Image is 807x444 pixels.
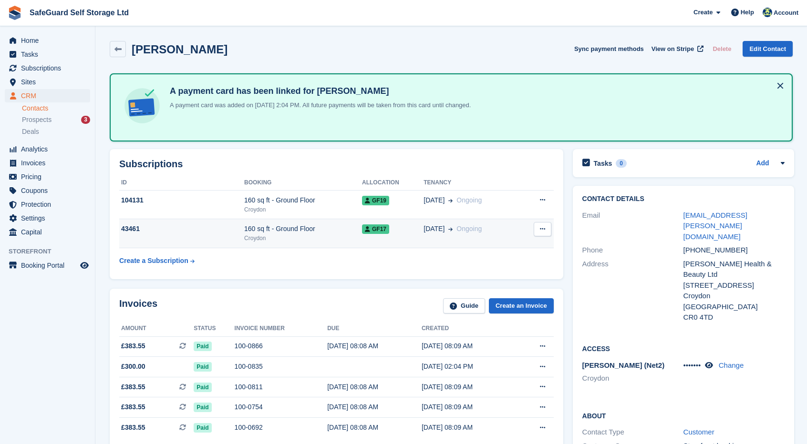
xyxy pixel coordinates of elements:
[194,403,211,412] span: Paid
[683,361,701,369] span: •••••••
[22,104,90,113] a: Contacts
[5,156,90,170] a: menu
[244,234,362,242] div: Croydon
[21,198,78,211] span: Protection
[582,361,665,369] span: [PERSON_NAME] (Net2)
[5,170,90,183] a: menu
[244,224,362,234] div: 160 sq ft - Ground Floor
[21,225,78,239] span: Capital
[121,423,145,433] span: £383.55
[21,48,78,61] span: Tasks
[244,175,362,191] th: Booking
[194,423,211,433] span: Paid
[235,362,328,372] div: 100-0835
[122,86,162,126] img: card-linked-ebf98d0992dc2aeb22e95c0e3c79077019eb2392cfd83c6a337811c24bc77127.svg
[582,259,683,323] div: Address
[119,321,194,336] th: Amount
[652,44,694,54] span: View on Stripe
[166,86,471,97] h4: A payment card has been linked for [PERSON_NAME]
[582,210,683,242] div: Email
[327,341,422,351] div: [DATE] 08:08 AM
[21,156,78,170] span: Invoices
[235,341,328,351] div: 100-0866
[616,159,627,168] div: 0
[5,89,90,102] a: menu
[119,256,188,266] div: Create a Subscription
[235,402,328,412] div: 100-0754
[5,48,90,61] a: menu
[21,184,78,197] span: Coupons
[693,8,713,17] span: Create
[741,8,754,17] span: Help
[422,321,517,336] th: Created
[21,212,78,225] span: Settings
[719,361,744,369] a: Change
[574,41,644,57] button: Sync payment methods
[5,184,90,197] a: menu
[489,298,554,314] a: Create an Invoice
[424,175,520,191] th: Tenancy
[21,89,78,102] span: CRM
[22,127,90,137] a: Deals
[21,34,78,47] span: Home
[21,259,78,272] span: Booking Portal
[362,224,389,234] span: GF17
[582,373,683,384] li: Croydon
[362,196,389,205] span: GF19
[5,34,90,47] a: menu
[683,312,785,323] div: CR0 4TD
[582,195,785,203] h2: Contact Details
[424,224,445,234] span: [DATE]
[21,142,78,156] span: Analytics
[422,341,517,351] div: [DATE] 08:09 AM
[327,402,422,412] div: [DATE] 08:08 AM
[327,423,422,433] div: [DATE] 08:08 AM
[119,298,157,314] h2: Invoices
[235,382,328,392] div: 100-0811
[456,196,482,204] span: Ongoing
[422,362,517,372] div: [DATE] 02:04 PM
[422,382,517,392] div: [DATE] 08:09 AM
[119,224,244,234] div: 43461
[22,115,90,125] a: Prospects 3
[21,170,78,183] span: Pricing
[709,41,735,57] button: Delete
[235,423,328,433] div: 100-0692
[119,195,244,205] div: 104131
[26,5,133,20] a: SafeGuard Self Storage Ltd
[582,343,785,353] h2: Access
[121,382,145,392] span: £383.55
[582,427,683,438] div: Contact Type
[756,158,769,169] a: Add
[763,8,772,17] img: Sonny Harverson
[166,101,471,110] p: A payment card was added on [DATE] 2:04 PM. All future payments will be taken from this card unti...
[5,212,90,225] a: menu
[235,321,328,336] th: Invoice number
[683,211,747,241] a: [EMAIL_ADDRESS][PERSON_NAME][DOMAIN_NAME]
[121,402,145,412] span: £383.55
[194,321,234,336] th: Status
[422,402,517,412] div: [DATE] 08:09 AM
[244,205,362,214] div: Croydon
[743,41,793,57] a: Edit Contact
[594,159,612,168] h2: Tasks
[119,159,554,170] h2: Subscriptions
[121,362,145,372] span: £300.00
[8,6,22,20] img: stora-icon-8386f47178a22dfd0bd8f6a31ec36ba5ce8667c1dd55bd0f319d3a0aa187defe.svg
[648,41,705,57] a: View on Stripe
[119,175,244,191] th: ID
[194,383,211,392] span: Paid
[21,61,78,75] span: Subscriptions
[5,259,90,272] a: menu
[9,247,95,256] span: Storefront
[5,198,90,211] a: menu
[362,175,424,191] th: Allocation
[81,116,90,124] div: 3
[683,302,785,313] div: [GEOGRAPHIC_DATA]
[443,298,485,314] a: Guide
[774,8,798,18] span: Account
[5,142,90,156] a: menu
[327,382,422,392] div: [DATE] 08:08 AM
[422,423,517,433] div: [DATE] 08:09 AM
[5,225,90,239] a: menu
